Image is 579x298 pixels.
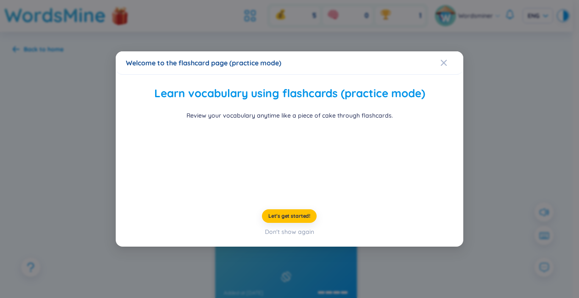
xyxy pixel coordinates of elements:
[262,209,317,223] button: Let's get started!
[265,227,314,236] div: Don't show again
[126,58,453,67] div: Welcome to the flashcard page (practice mode)
[126,85,453,102] h2: Learn vocabulary using flashcards (practice mode)
[187,111,393,120] div: Review your vocabulary anytime like a piece of cake through flashcards.
[269,213,311,219] span: Let's get started!
[440,51,463,74] button: Close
